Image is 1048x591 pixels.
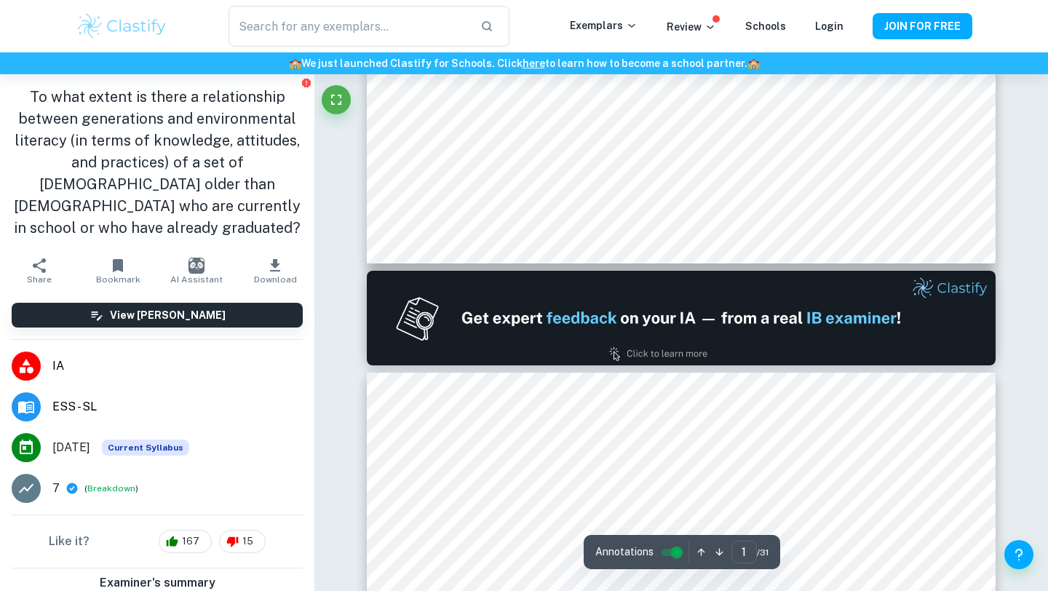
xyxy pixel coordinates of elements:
[84,482,138,496] span: ( )
[174,534,207,549] span: 167
[595,544,654,560] span: Annotations
[873,13,972,39] button: JOIN FOR FREE
[757,546,769,559] span: / 31
[3,55,1045,71] h6: We just launched Clastify for Schools. Click to learn how to become a school partner.
[229,6,469,47] input: Search for any exemplars...
[110,307,226,323] h6: View [PERSON_NAME]
[52,480,60,497] p: 7
[159,530,212,553] div: 167
[322,85,351,114] button: Fullscreen
[236,250,314,291] button: Download
[747,57,760,69] span: 🏫
[49,533,90,550] h6: Like it?
[367,271,996,365] img: Ad
[12,303,303,328] button: View [PERSON_NAME]
[76,12,168,41] img: Clastify logo
[170,274,223,285] span: AI Assistant
[523,57,545,69] a: here
[1004,540,1033,569] button: Help and Feedback
[289,57,301,69] span: 🏫
[12,86,303,239] h1: To what extent is there a relationship between generations and environmental literacy (in terms o...
[815,20,843,32] a: Login
[188,258,205,274] img: AI Assistant
[52,398,303,416] span: ESS - SL
[301,77,311,88] button: Report issue
[79,250,157,291] button: Bookmark
[234,534,261,549] span: 15
[87,482,135,495] button: Breakdown
[219,530,266,553] div: 15
[52,439,90,456] span: [DATE]
[102,440,189,456] span: Current Syllabus
[570,17,638,33] p: Exemplars
[96,274,140,285] span: Bookmark
[27,274,52,285] span: Share
[745,20,786,32] a: Schools
[102,440,189,456] div: This exemplar is based on the current syllabus. Feel free to refer to it for inspiration/ideas wh...
[667,19,716,35] p: Review
[157,250,236,291] button: AI Assistant
[254,274,297,285] span: Download
[52,357,303,375] span: IA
